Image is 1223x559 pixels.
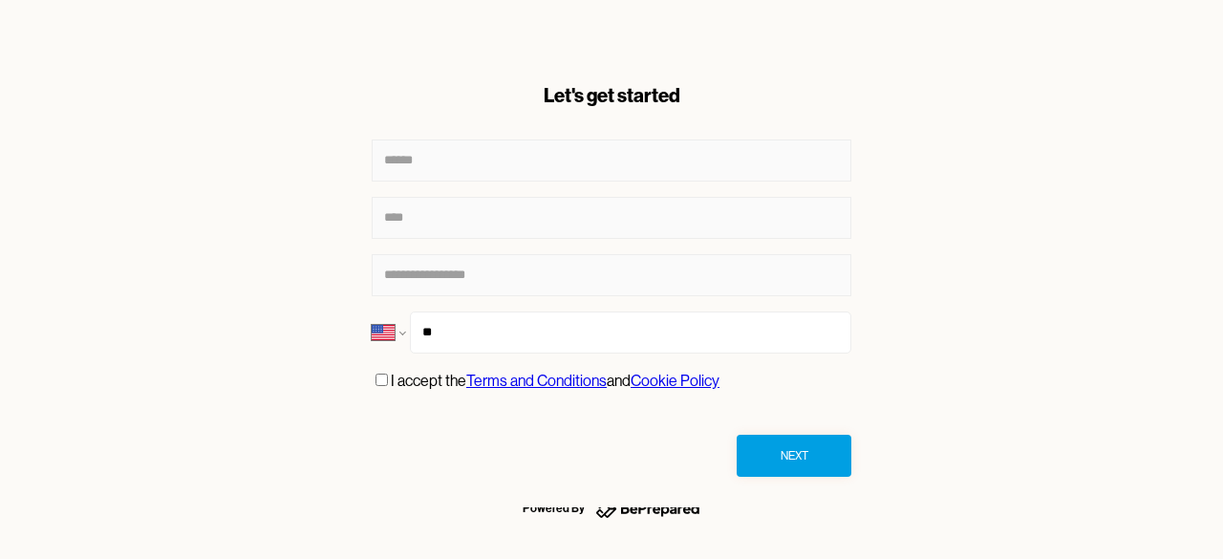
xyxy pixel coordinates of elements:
div: Let's get started [372,82,851,109]
button: Next [737,435,851,477]
a: Terms and Conditions [466,372,607,390]
div: Next [781,446,808,465]
div: Powered By [523,497,585,520]
p: I accept the and [391,369,719,394]
a: Cookie Policy [631,372,719,390]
